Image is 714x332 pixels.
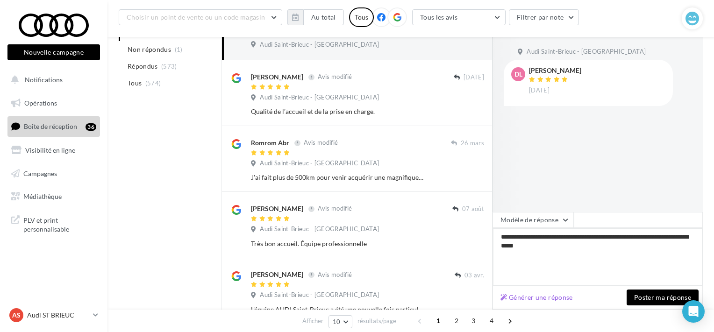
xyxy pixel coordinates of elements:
div: Qualité de l’accueil et de la prise en charge. [251,107,423,116]
a: Visibilité en ligne [6,141,102,160]
span: Campagnes [23,169,57,177]
span: PLV et print personnalisable [23,214,96,234]
span: Opérations [24,99,57,107]
div: 36 [86,123,96,131]
span: 2 [449,313,464,328]
button: Choisir un point de vente ou un code magasin [119,9,282,25]
span: Tous [128,78,142,88]
span: (574) [145,79,161,87]
span: Audi Saint-Brieuc - [GEOGRAPHIC_DATA] [260,41,379,49]
span: Audi Saint-Brieuc - [GEOGRAPHIC_DATA] [260,225,379,233]
span: Visibilité en ligne [25,146,75,154]
span: Afficher [302,317,323,325]
div: [PERSON_NAME] [251,72,303,82]
button: Tous les avis [412,9,506,25]
div: Romrom Abr [251,138,289,148]
button: Nouvelle campagne [7,44,100,60]
span: Avis modifié [318,271,352,278]
button: Générer une réponse [497,292,577,303]
span: 03 avr. [464,271,484,280]
span: Notifications [25,76,63,84]
div: Tous [349,7,374,27]
div: Open Intercom Messenger [682,300,705,323]
span: Avis modifié [304,139,338,147]
span: résultats/page [357,317,396,325]
button: Au total [287,9,344,25]
div: [PERSON_NAME] [251,204,303,213]
span: (573) [161,63,177,70]
span: 26 mars [461,139,484,148]
span: (1) [175,46,183,53]
span: AS [12,311,21,320]
a: Médiathèque [6,187,102,206]
button: Au total [303,9,344,25]
a: Boîte de réception36 [6,116,102,136]
p: Audi ST BRIEUC [27,311,89,320]
span: Audi Saint-Brieuc - [GEOGRAPHIC_DATA] [260,291,379,299]
span: Dl [514,70,522,79]
a: Campagnes [6,164,102,184]
div: L'équipe AUDI Saint-Brieuc a été une nouvelle fois particulièrement réactive pour nous permettre ... [251,305,423,314]
a: PLV et print personnalisable [6,210,102,238]
span: Tous les avis [420,13,458,21]
span: 1 [431,313,446,328]
div: Très bon accueil. Équipe professionnelle [251,239,423,248]
span: 4 [484,313,499,328]
span: Répondus [128,62,158,71]
button: Modèle de réponse [493,212,574,228]
span: Boîte de réception [24,122,77,130]
span: Médiathèque [23,192,62,200]
div: [PERSON_NAME] [251,270,303,279]
span: Audi Saint-Brieuc - [GEOGRAPHIC_DATA] [260,159,379,168]
span: Avis modifié [318,205,352,212]
span: [DATE] [464,73,484,82]
div: [PERSON_NAME] [529,67,581,74]
button: Filtrer par note [509,9,579,25]
span: Non répondus [128,45,171,54]
span: Audi Saint-Brieuc - [GEOGRAPHIC_DATA] [260,93,379,102]
a: AS Audi ST BRIEUC [7,306,100,324]
span: Choisir un point de vente ou un code magasin [127,13,265,21]
span: Avis modifié [318,73,352,81]
span: Audi Saint-Brieuc - [GEOGRAPHIC_DATA] [527,48,646,56]
span: 10 [333,318,341,325]
button: Notifications [6,70,98,90]
button: 10 [328,315,352,328]
span: [DATE] [529,86,550,95]
span: 3 [466,313,481,328]
span: 07 août [462,205,484,213]
button: Poster ma réponse [627,290,699,305]
a: Opérations [6,93,102,113]
div: J'ai fait plus de 500km pour venir acquérir une magnifique e-tron GT et je ne regrette vraiment p... [251,173,423,182]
